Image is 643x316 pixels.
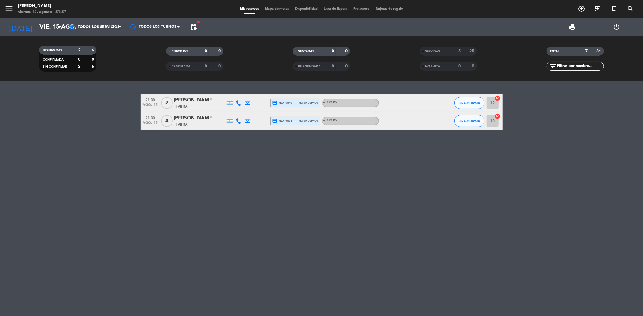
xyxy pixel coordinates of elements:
[332,49,334,53] strong: 0
[172,50,188,53] span: CHECK INS
[5,4,14,13] i: menu
[43,58,64,61] span: CONFIRMADA
[578,5,585,12] i: add_circle_outline
[92,64,95,69] strong: 6
[272,100,278,106] i: credit_card
[610,5,618,12] i: turned_in_not
[323,119,337,122] span: A LA CARTA
[161,115,173,127] span: 4
[174,114,225,122] div: [PERSON_NAME]
[594,18,638,36] div: LOG OUT
[292,7,321,11] span: Disponibilidad
[454,115,484,127] button: SIN CONFIRMAR
[143,121,158,128] span: ago. 15
[92,57,95,62] strong: 0
[272,100,292,106] span: visa * 3046
[143,96,158,103] span: 21:30
[454,97,484,109] button: SIN CONFIRMAR
[197,20,200,24] span: fiber_manual_record
[92,48,95,52] strong: 6
[272,118,292,124] span: visa * 8504
[143,114,158,121] span: 21:30
[18,9,66,15] div: viernes 15. agosto - 21:27
[627,5,634,12] i: search
[218,49,222,53] strong: 0
[298,65,320,68] span: RE AGENDADA
[459,119,480,122] span: SIN CONFIRMAR
[56,23,63,31] i: arrow_drop_down
[78,64,80,69] strong: 2
[78,25,119,29] span: Todos los servicios
[205,49,207,53] strong: 0
[299,101,318,105] span: mercadopago
[495,113,501,119] i: cancel
[262,7,292,11] span: Mapa de mesas
[345,49,349,53] strong: 0
[174,96,225,104] div: [PERSON_NAME]
[299,119,318,123] span: mercadopago
[43,49,62,52] span: RESERVADAS
[272,118,278,124] i: credit_card
[472,64,476,68] strong: 0
[585,49,588,53] strong: 7
[569,23,576,31] span: print
[5,4,14,15] button: menu
[373,7,406,11] span: Tarjetas de regalo
[172,65,190,68] span: CANCELADA
[218,64,222,68] strong: 0
[350,7,373,11] span: Pre-acceso
[557,63,604,70] input: Filtrar por nombre...
[175,122,188,127] span: 1 Visita
[458,64,461,68] strong: 0
[323,101,337,104] span: A LA CARTA
[321,7,350,11] span: Lista de Espera
[161,97,173,109] span: 2
[550,63,557,70] i: filter_list
[298,50,314,53] span: SENTADAS
[143,103,158,110] span: ago. 15
[175,104,188,109] span: 1 Visita
[345,64,349,68] strong: 0
[78,48,80,52] strong: 2
[237,7,262,11] span: Mis reservas
[458,49,461,53] strong: 5
[425,65,440,68] span: NO SHOW
[190,23,197,31] span: pending_actions
[459,101,480,104] span: SIN CONFIRMAR
[495,95,501,101] i: cancel
[425,50,440,53] span: SERVIDAS
[5,20,36,34] i: [DATE]
[78,57,80,62] strong: 0
[596,49,602,53] strong: 31
[18,3,66,9] div: [PERSON_NAME]
[613,23,620,31] i: power_settings_new
[594,5,601,12] i: exit_to_app
[470,49,476,53] strong: 25
[205,64,207,68] strong: 0
[550,50,559,53] span: TOTAL
[43,65,67,68] span: SIN CONFIRMAR
[332,64,334,68] strong: 0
